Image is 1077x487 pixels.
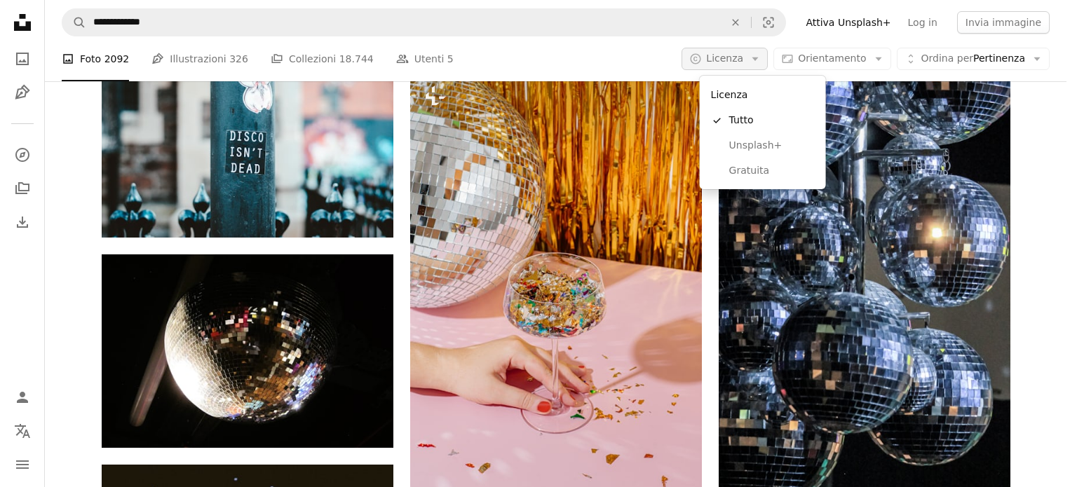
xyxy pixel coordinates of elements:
span: Gratuita [729,164,815,178]
button: Orientamento [773,48,890,70]
div: Licenza [705,81,820,108]
span: Unsplash+ [729,139,815,153]
button: Licenza [682,48,768,70]
span: Licenza [706,53,743,64]
div: Licenza [700,76,826,189]
span: Tutto [729,114,815,128]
